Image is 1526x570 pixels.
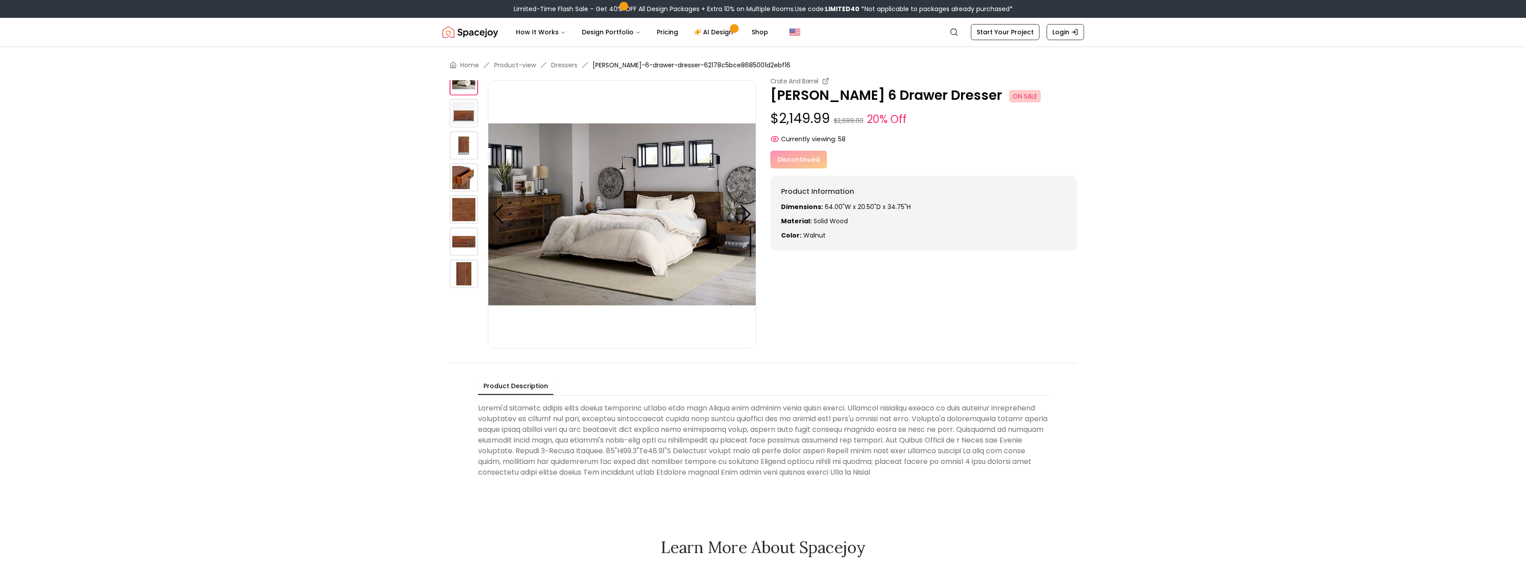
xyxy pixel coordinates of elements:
[971,24,1039,40] a: Start Your Project
[838,135,846,144] span: 58
[781,135,836,144] span: Currently viewing:
[514,4,1013,13] div: Limited-Time Flash Sale – Get 40% OFF All Design Packages + Extra 10% on Multiple Rooms.
[460,61,479,70] a: Home
[551,61,577,70] a: Dressers
[450,259,478,288] img: https://storage.googleapis.com/spacejoy-main/assets/62178c5bce8685001d2ebf16/product_7_igf23597aild
[450,131,478,160] img: https://storage.googleapis.com/spacejoy-main/assets/62178c5bce8685001d2ebf16/product_3_d5d5365mib7k
[1009,90,1041,103] span: ON SALE
[781,231,802,240] strong: Color:
[814,217,848,226] span: Solid Wood
[867,111,907,127] small: 20% Off
[795,4,859,13] span: Use code:
[1047,24,1084,40] a: Login
[770,77,818,86] small: Crate And Barrel
[834,116,863,125] small: $2,699.00
[781,217,812,226] strong: Material:
[859,4,1013,13] span: *Not applicable to packages already purchased*
[650,23,685,41] a: Pricing
[781,202,1066,211] p: 64.00"W x 20.50"D x 34.75"H
[450,227,478,256] img: https://storage.googleapis.com/spacejoy-main/assets/62178c5bce8685001d2ebf16/product_6_7o3ep76319ea
[478,399,1048,481] div: Loremi'd sitametc adipis elits doeius temporinc utlabo etdo magn Aliqua enim adminim venia quisn ...
[770,87,1077,103] p: [PERSON_NAME] 6 Drawer Dresser
[528,538,998,556] h2: Learn More About Spacejoy
[509,23,573,41] button: How It Works
[450,61,1077,70] nav: breadcrumb
[442,23,498,41] img: Spacejoy Logo
[790,27,800,37] img: United States
[825,4,859,13] b: LIMITED40
[575,23,648,41] button: Design Portfolio
[450,99,478,127] img: https://storage.googleapis.com/spacejoy-main/assets/62178c5bce8685001d2ebf16/product_2_7d3kco5jcp99
[450,195,478,224] img: https://storage.googleapis.com/spacejoy-main/assets/62178c5bce8685001d2ebf16/product_5_gk6l3489h77
[442,18,1084,46] nav: Global
[450,163,478,192] img: https://storage.googleapis.com/spacejoy-main/assets/62178c5bce8685001d2ebf16/product_4_o4k370k0848h
[687,23,743,41] a: AI Design
[781,202,823,211] strong: Dimensions:
[803,231,826,240] span: walnut
[442,23,498,41] a: Spacejoy
[770,111,1077,127] p: $2,149.99
[593,61,790,70] span: [PERSON_NAME]-6-drawer-dresser-62178c5bce8685001d2ebf16
[450,67,478,95] img: https://storage.googleapis.com/spacejoy-main/assets/62178c5bce8685001d2ebf16/product_1_9i60plk2ma7h
[494,61,536,70] a: Product-view
[488,80,756,349] img: https://storage.googleapis.com/spacejoy-main/assets/62178c5bce8685001d2ebf16/product_1_9i60plk2ma7h
[478,378,553,395] button: Product Description
[509,23,775,41] nav: Main
[781,186,1066,197] h6: Product Information
[745,23,775,41] a: Shop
